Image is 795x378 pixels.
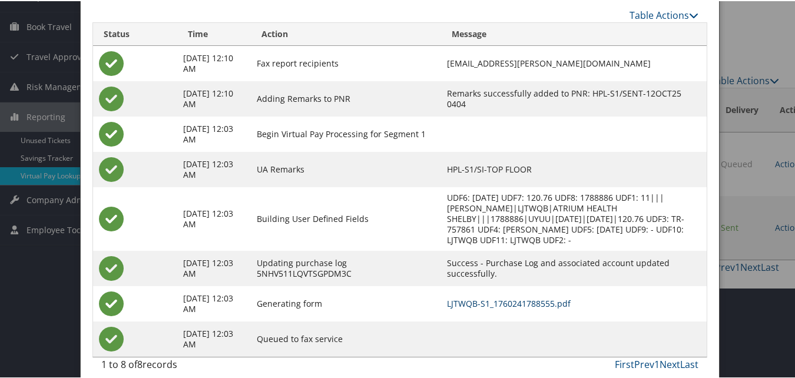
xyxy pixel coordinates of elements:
td: [DATE] 12:03 AM [177,151,251,186]
td: [DATE] 12:10 AM [177,45,251,80]
td: Fax report recipients [251,45,441,80]
td: UA Remarks [251,151,441,186]
td: [DATE] 12:03 AM [177,250,251,285]
td: [DATE] 12:10 AM [177,80,251,115]
td: [DATE] 12:03 AM [177,115,251,151]
td: Generating form [251,285,441,320]
th: Status: activate to sort column ascending [93,22,177,45]
td: [DATE] 12:03 AM [177,186,251,250]
span: 8 [137,357,143,370]
td: HPL-S1/SI-TOP FLOOR [441,151,707,186]
td: Adding Remarks to PNR [251,80,441,115]
div: 1 to 8 of records [101,356,237,376]
td: Begin Virtual Pay Processing for Segment 1 [251,115,441,151]
td: Queued to fax service [251,320,441,356]
a: LJTWQB-S1_1760241788555.pdf [447,297,571,308]
a: First [615,357,634,370]
a: Table Actions [630,8,698,21]
a: Next [660,357,680,370]
td: Success - Purchase Log and associated account updated successfully. [441,250,707,285]
td: [EMAIL_ADDRESS][PERSON_NAME][DOMAIN_NAME] [441,45,707,80]
td: UDF6: [DATE] UDF7: 120.76 UDF8: 1788886 UDF1: 11|||[PERSON_NAME]|LJTWQB|ATRIUM HEALTH SHELBY|||17... [441,186,707,250]
td: Updating purchase log 5NHV511LQVTSGPDM3C [251,250,441,285]
a: Prev [634,357,654,370]
a: Last [680,357,698,370]
td: Building User Defined Fields [251,186,441,250]
th: Message: activate to sort column ascending [441,22,707,45]
th: Time: activate to sort column ascending [177,22,251,45]
a: 1 [654,357,660,370]
th: Action: activate to sort column ascending [251,22,441,45]
td: Remarks successfully added to PNR: HPL-S1/SENT-12OCT25 0404 [441,80,707,115]
td: [DATE] 12:03 AM [177,285,251,320]
td: [DATE] 12:03 AM [177,320,251,356]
